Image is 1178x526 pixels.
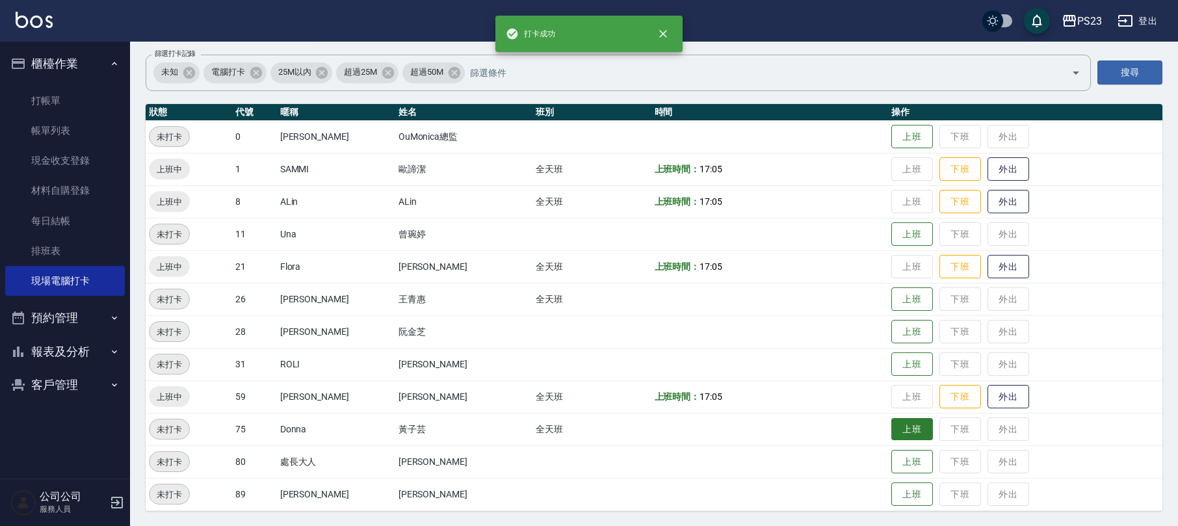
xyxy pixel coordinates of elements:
[532,153,651,185] td: 全天班
[270,62,333,83] div: 25M以內
[5,236,125,266] a: 排班表
[232,348,277,380] td: 31
[150,293,189,306] span: 未打卡
[336,66,385,79] span: 超過25M
[277,185,395,218] td: ALin
[939,157,981,181] button: 下班
[150,488,189,501] span: 未打卡
[467,61,1049,84] input: 篩選條件
[532,104,651,121] th: 班別
[891,320,933,344] button: 上班
[232,315,277,348] td: 28
[891,450,933,474] button: 上班
[655,196,700,207] b: 上班時間：
[232,283,277,315] td: 26
[655,391,700,402] b: 上班時間：
[203,62,267,83] div: 電腦打卡
[395,283,533,315] td: 王青惠
[232,478,277,510] td: 89
[1077,13,1102,29] div: PS23
[5,266,125,296] a: 現場電腦打卡
[655,164,700,174] b: 上班時間：
[395,478,533,510] td: [PERSON_NAME]
[150,358,189,371] span: 未打卡
[277,413,395,445] td: Donna
[277,478,395,510] td: [PERSON_NAME]
[155,49,196,59] label: 篩選打卡記錄
[395,380,533,413] td: [PERSON_NAME]
[232,185,277,218] td: 8
[232,250,277,283] td: 21
[232,413,277,445] td: 75
[506,27,555,40] span: 打卡成功
[395,185,533,218] td: ALin
[16,12,53,28] img: Logo
[232,218,277,250] td: 11
[395,315,533,348] td: 阮金芝
[153,66,186,79] span: 未知
[277,315,395,348] td: [PERSON_NAME]
[232,380,277,413] td: 59
[277,104,395,121] th: 暱稱
[395,153,533,185] td: 歐諦潔
[1024,8,1050,34] button: save
[402,66,451,79] span: 超過50M
[532,413,651,445] td: 全天班
[149,195,190,209] span: 上班中
[1112,9,1162,33] button: 登出
[891,125,933,149] button: 上班
[939,385,981,409] button: 下班
[5,301,125,335] button: 預約管理
[149,260,190,274] span: 上班中
[5,335,125,369] button: 報表及分析
[402,62,465,83] div: 超過50M
[532,380,651,413] td: 全天班
[150,423,189,436] span: 未打卡
[395,413,533,445] td: 黃子芸
[232,104,277,121] th: 代號
[5,368,125,402] button: 客戶管理
[277,250,395,283] td: Flora
[395,218,533,250] td: 曾琬婷
[5,116,125,146] a: 帳單列表
[10,490,36,516] img: Person
[891,418,933,441] button: 上班
[700,164,722,174] span: 17:05
[40,503,106,515] p: 服務人員
[5,146,125,176] a: 現金收支登錄
[891,287,933,311] button: 上班
[891,352,933,376] button: 上班
[700,261,722,272] span: 17:05
[532,283,651,315] td: 全天班
[395,120,533,153] td: OuMonica總監
[5,206,125,236] a: 每日結帳
[277,120,395,153] td: [PERSON_NAME]
[277,380,395,413] td: [PERSON_NAME]
[146,104,232,121] th: 狀態
[270,66,319,79] span: 25M以內
[277,283,395,315] td: [PERSON_NAME]
[203,66,253,79] span: 電腦打卡
[395,104,533,121] th: 姓名
[336,62,399,83] div: 超過25M
[1097,60,1162,85] button: 搜尋
[5,47,125,81] button: 櫃檯作業
[232,445,277,478] td: 80
[40,490,106,503] h5: 公司公司
[5,86,125,116] a: 打帳單
[232,120,277,153] td: 0
[700,196,722,207] span: 17:05
[149,390,190,404] span: 上班中
[939,190,981,214] button: 下班
[988,190,1029,214] button: 外出
[153,62,200,83] div: 未知
[655,261,700,272] b: 上班時間：
[988,385,1029,409] button: 外出
[150,325,189,339] span: 未打卡
[1056,8,1107,34] button: PS23
[150,455,189,469] span: 未打卡
[277,348,395,380] td: ROLI
[700,391,722,402] span: 17:05
[891,482,933,506] button: 上班
[395,445,533,478] td: [PERSON_NAME]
